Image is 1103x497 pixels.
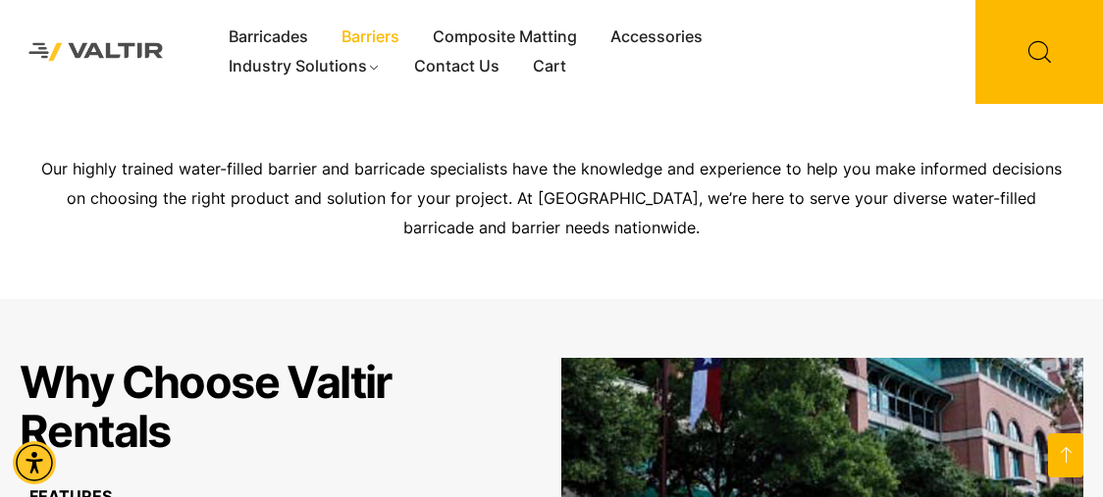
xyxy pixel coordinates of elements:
[13,441,56,484] div: Accessibility Menu
[516,52,583,81] a: Cart
[212,23,325,52] a: Barricades
[39,155,1064,243] p: Our highly trained water-filled barrier and barricade specialists have the knowledge and experien...
[212,52,397,81] a: Industry Solutions
[15,28,178,75] img: Valtir Rentals
[397,52,516,81] a: Contact Us
[594,23,719,52] a: Accessories
[325,23,416,52] a: Barriers
[1048,433,1083,477] a: Open this option
[416,23,594,52] a: Composite Matting
[20,358,542,455] h2: Why Choose Valtir Rentals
